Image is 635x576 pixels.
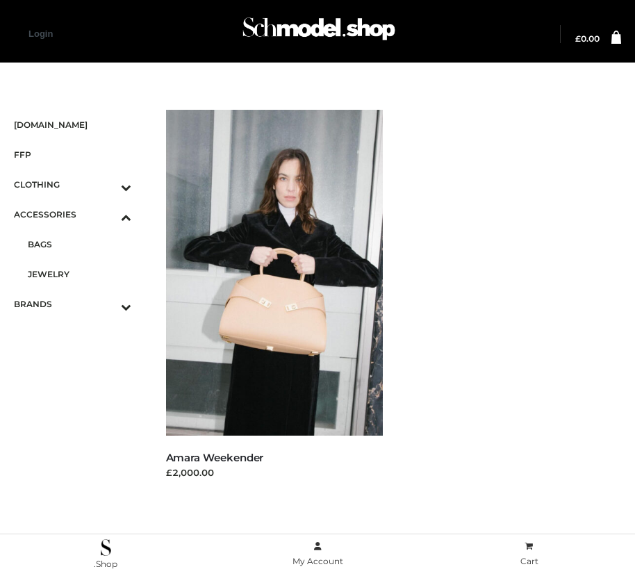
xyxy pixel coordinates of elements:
a: Login [28,28,53,39]
span: [DOMAIN_NAME] [14,117,131,133]
span: FFP [14,147,131,163]
a: BAGS [28,229,131,259]
a: FFP [14,140,131,170]
button: Toggle Submenu [83,199,131,229]
a: Cart [423,538,635,570]
span: JEWELRY [28,266,131,282]
button: Toggle Submenu [83,289,131,319]
a: JEWELRY [28,259,131,289]
img: Schmodel Admin 964 [239,8,399,57]
a: ACCESSORIESToggle Submenu [14,199,131,229]
div: £2,000.00 [166,466,384,479]
span: ACCESSORIES [14,206,131,222]
a: [DOMAIN_NAME] [14,110,131,140]
a: BRANDSToggle Submenu [14,289,131,319]
a: Schmodel Admin 964 [236,12,399,57]
span: £ [575,33,581,44]
span: CLOTHING [14,176,131,192]
span: Cart [520,556,538,566]
a: CLOTHINGToggle Submenu [14,170,131,199]
a: My Account [212,538,424,570]
span: BRANDS [14,296,131,312]
bdi: 0.00 [575,33,600,44]
a: £0.00 [575,35,600,43]
span: My Account [292,556,343,566]
a: Amara Weekender [166,451,264,464]
button: Toggle Submenu [83,170,131,199]
span: BAGS [28,236,131,252]
span: .Shop [94,559,117,569]
img: .Shop [101,539,111,556]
